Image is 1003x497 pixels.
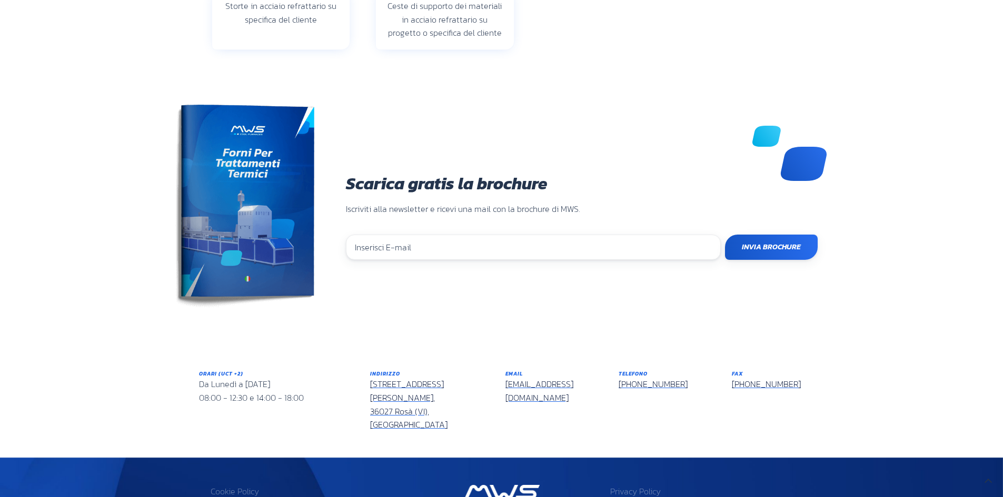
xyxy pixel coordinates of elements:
[752,126,827,181] img: mws decorazioni
[370,378,448,431] a: [STREET_ADDRESS][PERSON_NAME],36027 Rosà (VI), [GEOGRAPHIC_DATA]
[505,378,573,404] a: [EMAIL_ADDRESS][DOMAIN_NAME]
[370,370,490,378] h6: Indirizzo
[619,370,716,378] h6: Telefono
[346,175,818,192] h3: Scarica gratis la brochure
[725,235,818,260] input: Invia Brochure
[732,370,805,378] h6: Fax
[199,378,304,404] span: Da Lunedì a [DATE] 08:00 - 12:30 e 14:00 - 18:00
[199,370,355,378] h6: Orari (UCT +2)
[346,235,721,260] input: Inserisci E-mail
[346,202,818,216] p: Iscriviti alla newsletter e ricevi una mail con la brochure di MWS.
[505,370,603,378] h6: Email
[732,378,801,390] a: [PHONE_NUMBER]
[619,378,688,390] a: [PHONE_NUMBER]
